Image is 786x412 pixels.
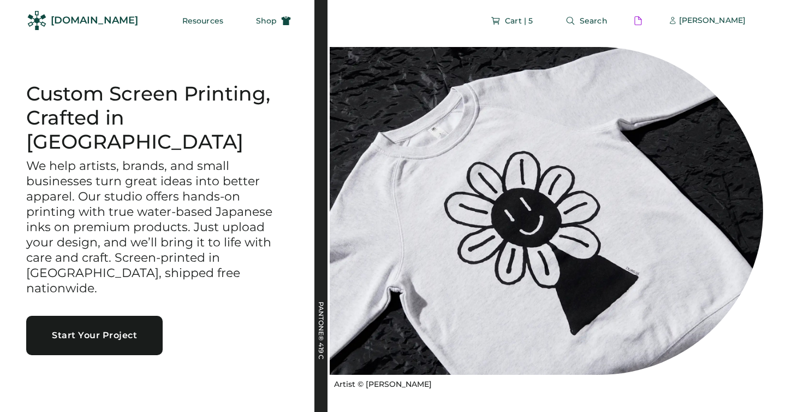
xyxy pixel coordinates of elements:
h1: Custom Screen Printing, Crafted in [GEOGRAPHIC_DATA] [26,82,288,154]
button: Resources [169,10,236,32]
img: Rendered Logo - Screens [27,11,46,30]
div: PANTONE® 419 C [318,302,324,411]
button: Start Your Project [26,316,163,355]
div: [DOMAIN_NAME] [51,14,138,27]
button: Cart | 5 [478,10,546,32]
a: Artist © [PERSON_NAME] [330,375,432,390]
button: Search [552,10,621,32]
h3: We help artists, brands, and small businesses turn great ideas into better apparel. Our studio of... [26,158,288,296]
button: Shop [243,10,304,32]
div: [PERSON_NAME] [679,15,746,26]
span: Shop [256,17,277,25]
span: Search [580,17,608,25]
div: Artist © [PERSON_NAME] [334,379,432,390]
span: Cart | 5 [505,17,533,25]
